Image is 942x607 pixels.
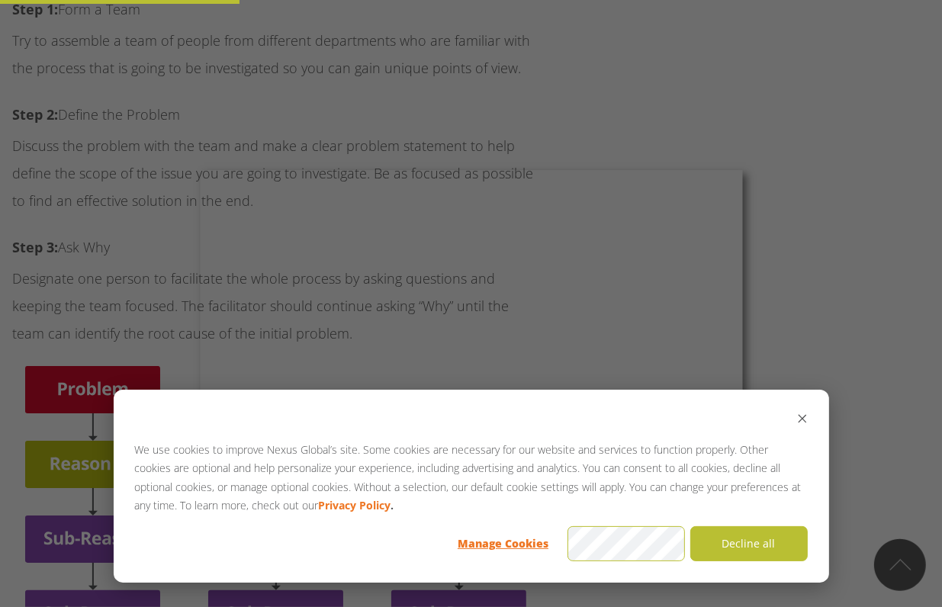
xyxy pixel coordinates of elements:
iframe: Popup CTA [200,170,742,437]
a: Privacy Policy [319,496,391,515]
button: Decline all [690,526,808,561]
div: Cookie banner [114,390,829,583]
strong: . [391,496,394,515]
button: Manage Cookies [445,526,562,561]
button: Accept all [567,526,685,561]
p: We use cookies to improve Nexus Global’s site. Some cookies are necessary for our website and ser... [135,441,808,515]
button: Dismiss cookie banner [797,411,808,430]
